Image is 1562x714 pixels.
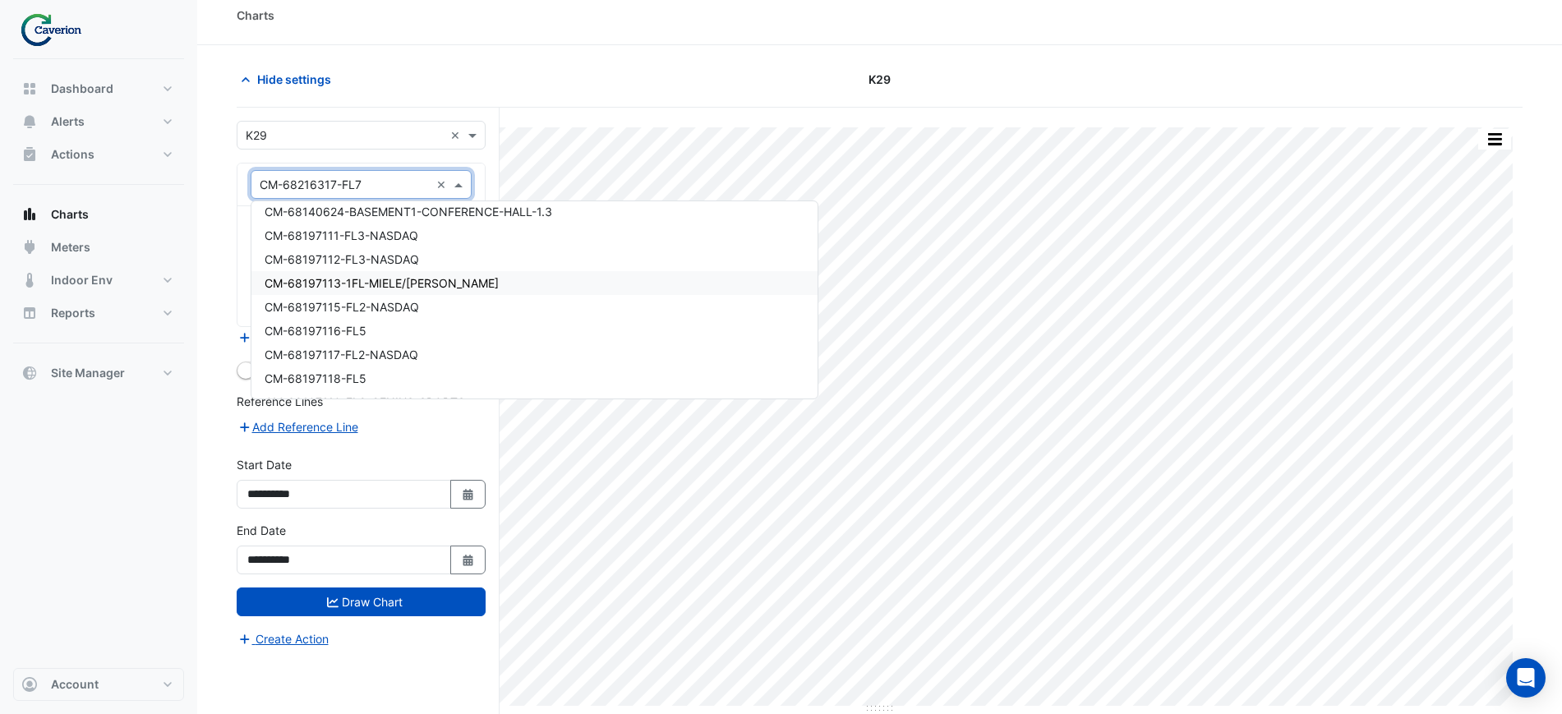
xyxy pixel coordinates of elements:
button: Create Action [237,629,329,648]
span: K29 [869,71,891,88]
span: CM-68197115-FL2-NASDAQ [265,300,419,314]
span: CM-68197113-1FL-MIELE/[PERSON_NAME] [265,276,499,290]
app-icon: Meters [21,239,38,256]
button: Indoor Env [13,264,184,297]
app-icon: Indoor Env [21,272,38,288]
span: CM-68197116-FL5 [265,324,366,338]
div: Open Intercom Messenger [1506,658,1546,698]
ng-dropdown-panel: Options list [251,200,818,399]
span: CM-68197111-FL3-NASDAQ [265,228,418,242]
button: Add Reference Line [237,417,359,436]
span: Reports [51,305,95,321]
span: Clear [450,127,464,144]
button: Hide settings [237,65,342,94]
button: Actions [13,138,184,171]
app-icon: Charts [21,206,38,223]
span: Charts [51,206,89,223]
span: Account [51,676,99,693]
span: CM-68197118-FL5 [265,371,366,385]
button: Reports [13,297,184,329]
button: Charts [13,198,184,231]
div: Charts [237,7,274,24]
app-icon: Dashboard [21,81,38,97]
app-icon: Reports [21,305,38,321]
img: Company Logo [20,13,94,46]
span: Actions [51,146,94,163]
button: More Options [1478,129,1511,150]
span: Clear [436,176,450,193]
app-icon: Actions [21,146,38,163]
span: CM-68197119-FL8-GENIUS-SPORTS [265,395,465,409]
span: Hide settings [257,71,331,88]
label: End Date [237,522,286,539]
app-icon: Alerts [21,113,38,130]
span: Indoor Env [51,272,113,288]
span: Site Manager [51,365,125,381]
button: Meters [13,231,184,264]
fa-icon: Select Date [461,553,476,567]
button: Alerts [13,105,184,138]
button: Add Equipment [237,328,336,347]
label: Start Date [237,456,292,473]
span: Alerts [51,113,85,130]
app-icon: Site Manager [21,365,38,381]
button: Draw Chart [237,587,486,616]
span: Dashboard [51,81,113,97]
span: CM-68140624-BASEMENT1-CONFERENCE-HALL-1.3 [265,205,552,219]
button: Site Manager [13,357,184,389]
button: Account [13,668,184,701]
span: Meters [51,239,90,256]
label: Reference Lines [237,393,323,410]
span: CM-68197117-FL2-NASDAQ [265,348,418,362]
fa-icon: Select Date [461,487,476,501]
button: Dashboard [13,72,184,105]
span: CM-68197112-FL3-NASDAQ [265,252,419,266]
